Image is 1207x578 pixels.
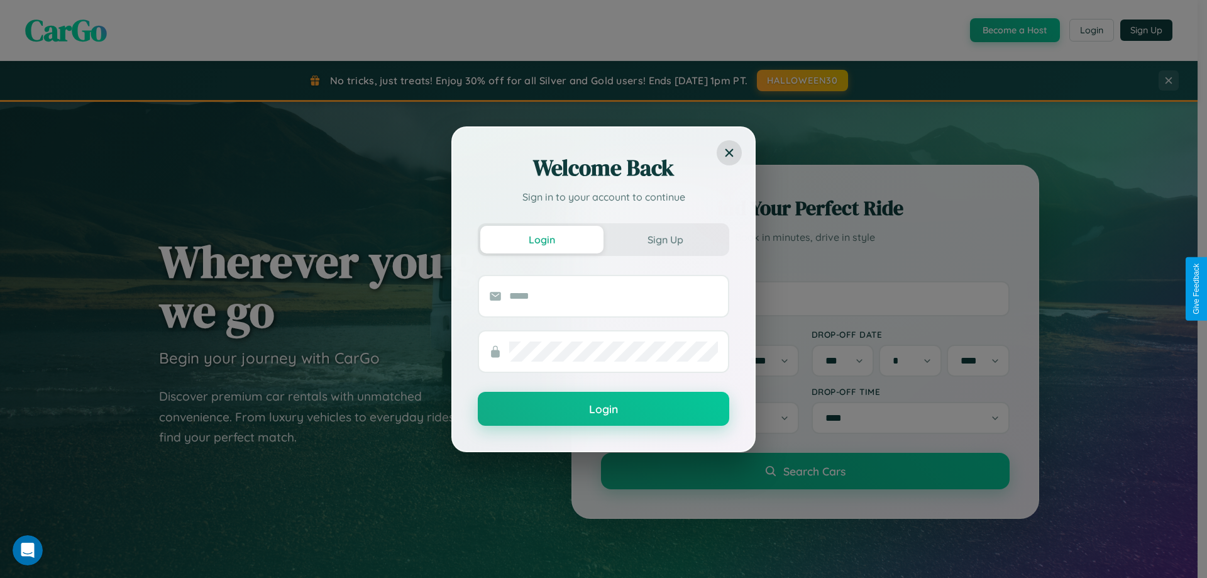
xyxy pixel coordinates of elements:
[478,153,729,183] h2: Welcome Back
[13,535,43,565] iframe: Intercom live chat
[478,189,729,204] p: Sign in to your account to continue
[603,226,727,253] button: Sign Up
[1192,264,1201,314] div: Give Feedback
[478,392,729,426] button: Login
[480,226,603,253] button: Login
